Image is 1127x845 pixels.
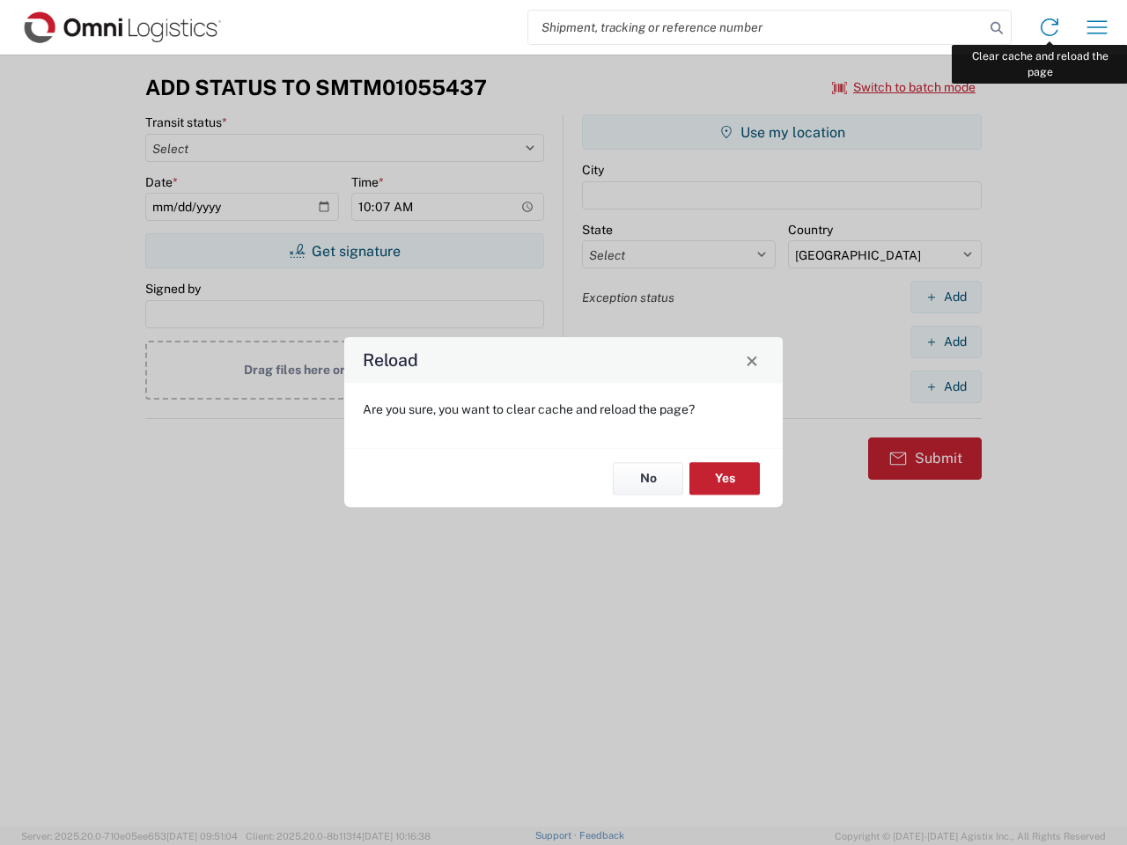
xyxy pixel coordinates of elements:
button: Yes [689,462,760,495]
h4: Reload [363,348,418,373]
input: Shipment, tracking or reference number [528,11,984,44]
p: Are you sure, you want to clear cache and reload the page? [363,401,764,417]
button: Close [740,348,764,372]
button: No [613,462,683,495]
